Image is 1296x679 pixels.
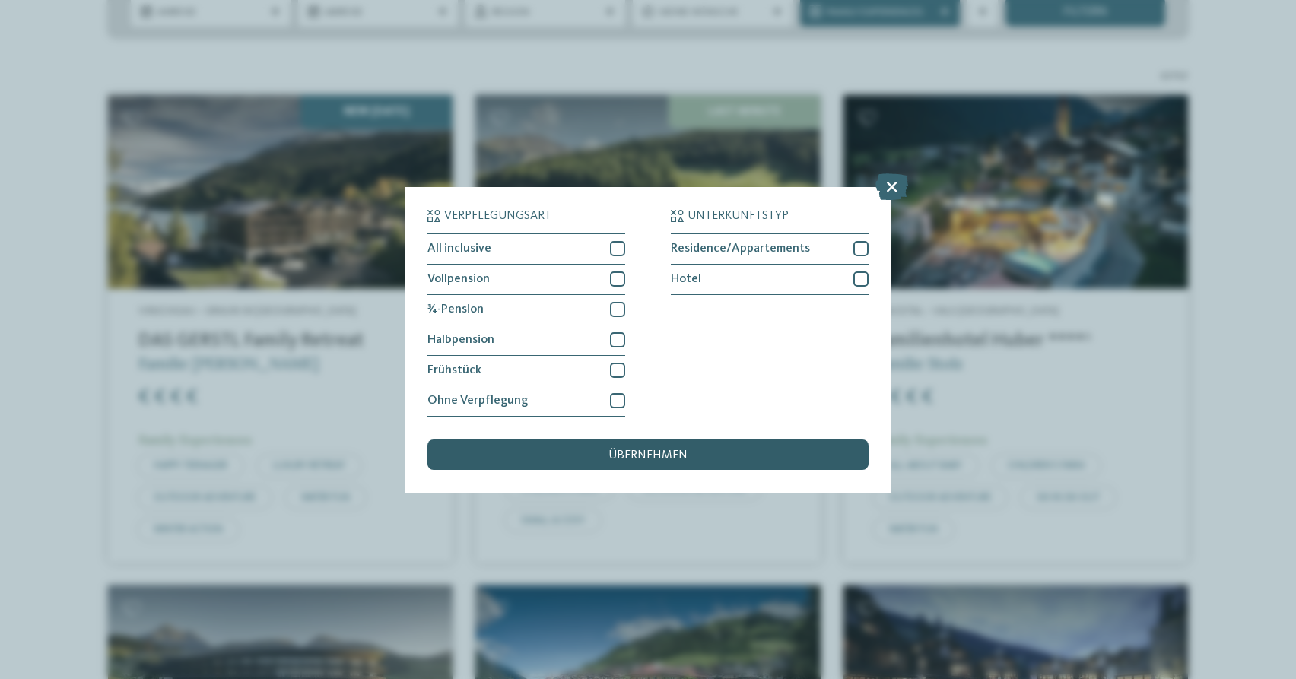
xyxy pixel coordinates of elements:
[671,273,701,285] span: Hotel
[427,243,491,255] span: All inclusive
[444,210,551,222] span: Verpflegungsart
[688,210,789,222] span: Unterkunftstyp
[427,303,484,316] span: ¾-Pension
[427,364,481,376] span: Frühstück
[608,449,688,462] span: übernehmen
[427,395,528,407] span: Ohne Verpflegung
[427,273,490,285] span: Vollpension
[427,334,494,346] span: Halbpension
[671,243,810,255] span: Residence/Appartements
